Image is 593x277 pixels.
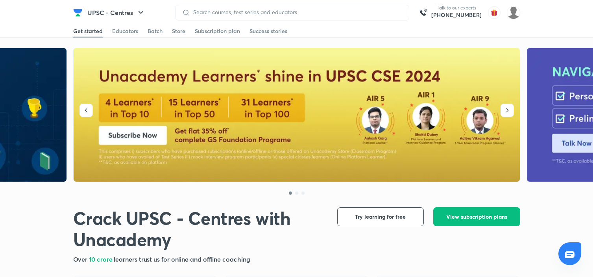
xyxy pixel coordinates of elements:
[195,25,240,37] a: Subscription plan
[114,255,250,263] span: learners trust us for online and offline coaching
[249,27,287,35] div: Success stories
[172,27,185,35] div: Store
[507,6,520,19] img: Abhijeet Srivastav
[355,213,406,221] span: Try learning for free
[112,25,138,37] a: Educators
[488,6,501,19] img: avatar
[73,207,325,250] h1: Crack UPSC - Centres with Unacademy
[431,11,482,19] a: [PHONE_NUMBER]
[83,5,150,20] button: UPSC - Centres
[89,255,114,263] span: 10 crore
[73,255,89,263] span: Over
[148,25,163,37] a: Batch
[195,27,240,35] div: Subscription plan
[73,27,103,35] div: Get started
[337,207,424,226] button: Try learning for free
[416,5,431,20] img: call-us
[172,25,185,37] a: Store
[433,207,520,226] button: View subscription plans
[446,213,507,221] span: View subscription plans
[431,5,482,11] p: Talk to our experts
[73,8,83,17] img: Company Logo
[112,27,138,35] div: Educators
[148,27,163,35] div: Batch
[73,25,103,37] a: Get started
[190,9,403,15] input: Search courses, test series and educators
[249,25,287,37] a: Success stories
